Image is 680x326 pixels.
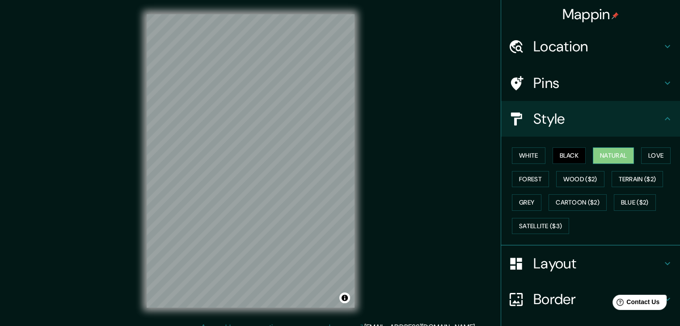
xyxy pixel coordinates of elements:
button: Wood ($2) [556,171,604,188]
iframe: Help widget launcher [600,291,670,316]
div: Layout [501,246,680,281]
div: Border [501,281,680,317]
button: Toggle attribution [339,293,350,303]
button: Satellite ($3) [512,218,569,234]
button: Cartoon ($2) [549,194,607,211]
canvas: Map [147,14,355,308]
h4: Location [533,38,662,55]
button: Forest [512,171,549,188]
h4: Style [533,110,662,128]
button: Natural [593,147,634,164]
h4: Mappin [562,5,619,23]
button: Blue ($2) [614,194,656,211]
div: Style [501,101,680,137]
img: pin-icon.png [612,12,619,19]
h4: Pins [533,74,662,92]
button: Terrain ($2) [612,171,663,188]
button: Black [553,147,586,164]
button: Love [641,147,671,164]
div: Pins [501,65,680,101]
h4: Border [533,290,662,308]
div: Location [501,29,680,64]
button: White [512,147,545,164]
button: Grey [512,194,541,211]
h4: Layout [533,255,662,272]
